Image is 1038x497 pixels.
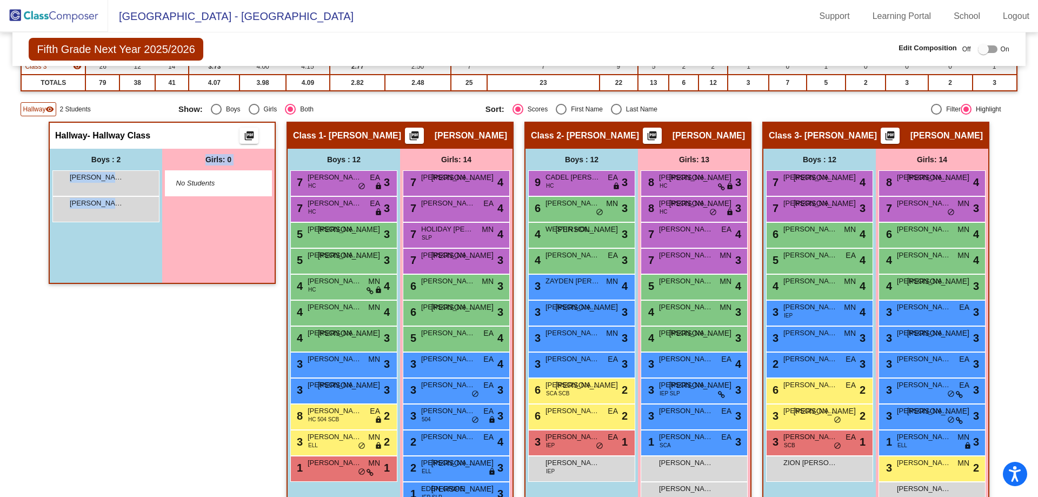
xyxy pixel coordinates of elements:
[883,280,892,292] span: 4
[646,130,658,145] mat-icon: picture_as_pdf
[451,75,487,91] td: 25
[886,75,928,91] td: 3
[308,302,362,313] span: [PERSON_NAME]
[294,306,303,318] span: 4
[384,226,390,242] span: 3
[973,330,979,346] span: 3
[421,302,475,313] span: [PERSON_NAME]
[646,228,654,240] span: 7
[669,328,731,339] span: [PERSON_NAME]
[375,182,382,191] span: lock
[860,330,866,346] span: 3
[600,58,638,75] td: 9
[384,330,390,346] span: 3
[421,354,475,365] span: [PERSON_NAME]
[567,104,603,114] div: First Name
[384,304,390,320] span: 4
[400,149,513,170] div: Girls: 14
[497,330,503,346] span: 4
[308,354,362,365] span: [PERSON_NAME]
[21,58,85,75] td: Melissa Hedges - Melissa Hedges
[561,130,639,141] span: - [PERSON_NAME]
[189,58,239,75] td: 3.73
[421,172,475,183] span: [PERSON_NAME]
[735,304,741,320] span: 3
[770,254,778,266] span: 5
[189,75,239,91] td: 4.07
[545,198,600,209] span: [PERSON_NAME]
[485,104,784,115] mat-radio-group: Select an option
[721,354,731,365] span: EA
[358,182,365,191] span: do_not_disturb_alt
[669,198,731,209] span: [PERSON_NAME]
[709,208,717,217] span: do_not_disturb_alt
[973,75,1017,91] td: 3
[646,254,654,266] span: 7
[21,75,85,91] td: TOTALS
[525,149,638,170] div: Boys : 12
[735,330,741,346] span: 3
[384,174,390,190] span: 3
[294,176,303,188] span: 7
[405,128,424,144] button: Print Students Details
[108,8,354,25] span: [GEOGRAPHIC_DATA] - [GEOGRAPHIC_DATA]
[698,75,728,91] td: 12
[622,330,628,346] span: 3
[243,130,256,145] mat-icon: picture_as_pdf
[532,202,541,214] span: 6
[497,226,503,242] span: 4
[844,328,856,339] span: MN
[864,8,940,25] a: Learning Portal
[421,328,475,339] span: [PERSON_NAME]
[907,328,969,339] span: [PERSON_NAME]
[897,198,951,209] span: [PERSON_NAME]
[811,8,859,25] a: Support
[408,228,416,240] span: 7
[545,328,600,339] span: [PERSON_NAME]
[770,202,778,214] span: 7
[698,58,728,75] td: 2
[178,104,203,114] span: Show:
[669,172,731,183] span: [PERSON_NAME]
[646,332,654,344] span: 4
[673,130,745,141] span: [PERSON_NAME]
[55,130,88,141] span: Hallway
[783,250,837,261] span: [PERSON_NAME]
[769,130,799,141] span: Class 3
[860,226,866,242] span: 4
[545,276,600,287] span: ZAYDEN [PERSON_NAME]
[910,130,983,141] span: [PERSON_NAME]
[669,58,698,75] td: 2
[883,176,892,188] span: 8
[286,75,330,91] td: 4.09
[308,276,362,287] span: [PERSON_NAME]
[532,176,541,188] span: 9
[239,58,285,75] td: 4.00
[368,354,380,365] span: MN
[669,75,698,91] td: 6
[596,208,603,217] span: do_not_disturb_alt
[660,182,667,190] span: HC
[408,176,416,188] span: 7
[659,250,713,261] span: [PERSON_NAME]
[318,250,380,261] span: [PERSON_NAME]
[294,228,303,240] span: 5
[385,75,451,91] td: 2.48
[556,224,618,235] span: [PERSON_NAME]
[897,276,951,287] span: [PERSON_NAME]
[973,200,979,216] span: 3
[532,228,541,240] span: 4
[178,104,477,115] mat-radio-group: Select an option
[973,278,979,294] span: 3
[239,75,285,91] td: 3.98
[783,198,837,209] span: [PERSON_NAME]
[308,198,362,209] span: [PERSON_NAME]
[545,354,600,365] span: [PERSON_NAME]
[973,304,979,320] span: 3
[368,276,380,287] span: MN
[959,354,969,365] span: EA
[532,280,541,292] span: 3
[239,128,258,144] button: Print Students Details
[883,202,892,214] span: 7
[770,176,778,188] span: 7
